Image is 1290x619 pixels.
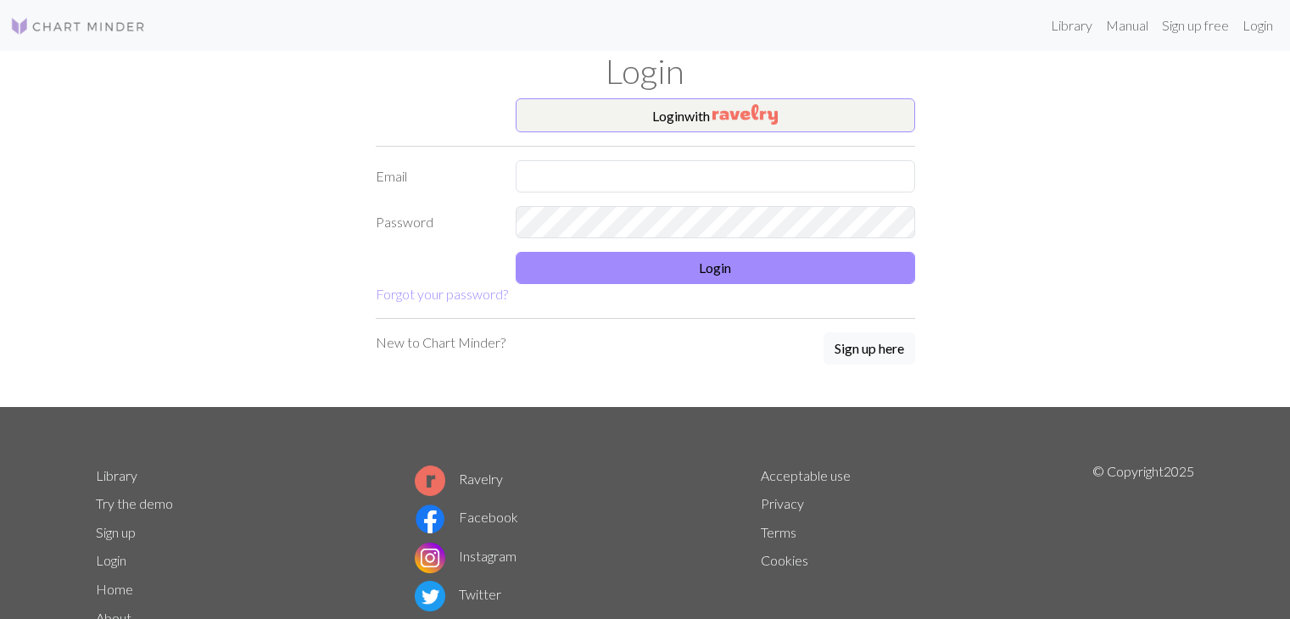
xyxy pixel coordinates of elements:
[96,524,136,540] a: Sign up
[366,206,505,238] label: Password
[376,332,505,353] p: New to Chart Minder?
[96,467,137,483] a: Library
[1099,8,1155,42] a: Manual
[366,160,505,192] label: Email
[1236,8,1280,42] a: Login
[516,252,915,284] button: Login
[1155,8,1236,42] a: Sign up free
[516,98,915,132] button: Loginwith
[376,286,508,302] a: Forgot your password?
[824,332,915,366] a: Sign up here
[761,552,808,568] a: Cookies
[415,466,445,496] img: Ravelry logo
[761,495,804,511] a: Privacy
[415,509,518,525] a: Facebook
[96,581,133,597] a: Home
[10,16,146,36] img: Logo
[86,51,1205,92] h1: Login
[415,548,517,564] a: Instagram
[824,332,915,365] button: Sign up here
[96,552,126,568] a: Login
[761,524,796,540] a: Terms
[415,586,501,602] a: Twitter
[96,495,173,511] a: Try the demo
[712,104,778,125] img: Ravelry
[1044,8,1099,42] a: Library
[415,581,445,611] img: Twitter logo
[415,471,503,487] a: Ravelry
[415,504,445,534] img: Facebook logo
[761,467,851,483] a: Acceptable use
[415,543,445,573] img: Instagram logo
